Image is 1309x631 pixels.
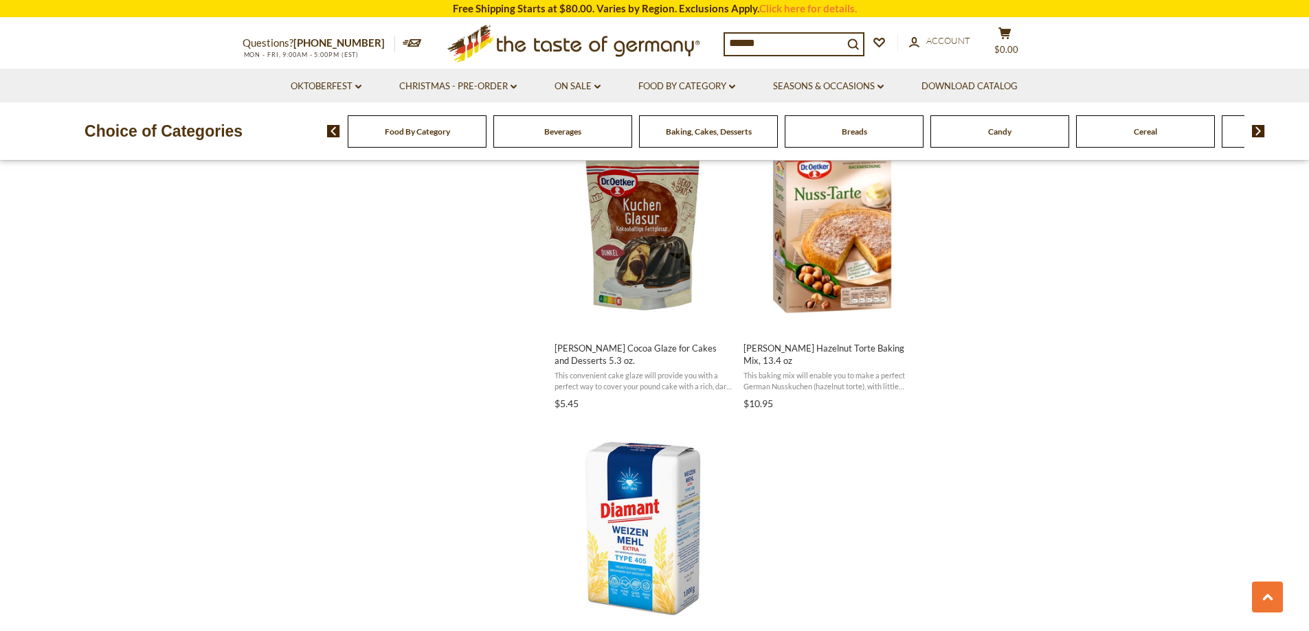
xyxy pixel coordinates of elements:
[555,370,732,391] span: This convenient cake glaze will provide you with a perfect way to cover your pound cake with a ri...
[743,370,921,391] span: This baking mix will enable you to make a perfect German Nusskuchen (hazelnut torte), with little...
[1252,125,1265,137] img: next arrow
[759,2,857,14] a: Click here for details.
[555,342,732,367] span: [PERSON_NAME] Cocoa Glaze for Cakes and Desserts 5.3 oz.
[291,79,361,94] a: Oktoberfest
[743,398,773,409] span: $10.95
[921,79,1018,94] a: Download Catalog
[743,342,921,367] span: [PERSON_NAME] Hazelnut Torte Baking Mix, 13.4 oz
[909,34,970,49] a: Account
[741,126,924,414] a: Dr. Oetker Hazelnut Torte Baking Mix, 13.4 oz
[555,398,579,409] span: $5.45
[666,126,752,137] a: Baking, Cakes, Desserts
[926,35,970,46] span: Account
[552,437,735,619] img: Diamant German Wheat Flour Type 405, 1kg
[842,126,867,137] a: Breads
[773,79,884,94] a: Seasons & Occasions
[994,44,1018,55] span: $0.00
[638,79,735,94] a: Food By Category
[1134,126,1157,137] a: Cereal
[243,51,359,58] span: MON - FRI, 9:00AM - 5:00PM (EST)
[293,36,385,49] a: [PHONE_NUMBER]
[385,126,450,137] a: Food By Category
[741,138,924,320] img: Dr. Oetker Hazelnut Torte Baking Mix, 13.4 oz
[399,79,517,94] a: Christmas - PRE-ORDER
[552,126,735,414] a: Dr. Oetker Cocoa Glaze for Cakes and Desserts 5.3 oz.
[544,126,581,137] a: Beverages
[243,34,395,52] p: Questions?
[555,79,601,94] a: On Sale
[327,125,340,137] img: previous arrow
[988,126,1011,137] a: Candy
[985,27,1026,61] button: $0.00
